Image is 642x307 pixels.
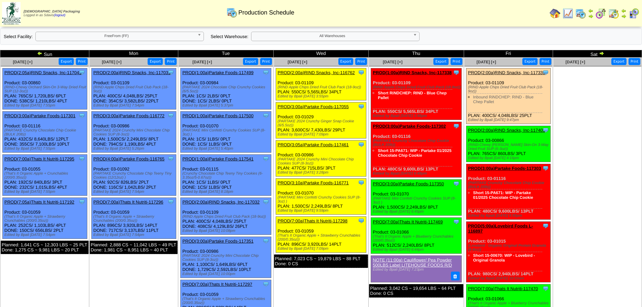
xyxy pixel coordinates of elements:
[13,60,32,64] a: [DATE] [+]
[192,60,212,64] a: [DATE] [+]
[76,58,88,65] button: Print
[453,123,460,129] img: Tooltip
[24,10,80,13] span: [DEMOGRAPHIC_DATA] Packaging
[358,217,365,224] img: Tooltip
[4,32,204,41] div: Select Facility:
[181,112,271,153] div: Product: 03-01070 PLAN: 1CS / 1LBS / 0PLT DONE: 1CS / 1LBS / 0PLT
[468,128,545,133] a: PROD(2:00a)RIND Snacks, Inc-117405
[453,180,460,187] img: Tooltip
[278,234,366,242] div: (That's It Organic Apple + Strawberry Crunchables (200/0.35oz))
[371,68,461,120] div: Product: 03-01109 PLAN: 550CS / 5,565LBS / 34PLT
[542,222,549,229] img: Tooltip
[182,156,253,161] a: PROD(1:00a)Partake Foods-117541
[369,50,464,58] td: Thu
[24,10,80,17] span: Logged in as Sdavis
[273,50,369,58] td: Wed
[263,112,269,119] img: Tooltip
[468,118,551,122] div: Edited by Bpali [DATE] 9:47pm
[276,217,366,253] div: Product: 03-01059 PLAN: 896CS / 3,920LBS / 14PLT
[473,253,535,263] a: Short 15-00670: WIP - Lovebird - Original Granola
[165,58,177,65] button: Print
[263,155,269,162] img: Tooltip
[181,68,271,110] div: Product: 03-00984 PLAN: 1CS / 2LBS / 0PLT DONE: 1CS / 2LBS / 0PLT
[575,8,586,19] img: calendarprod.gif
[383,60,402,64] a: [DATE] [+]
[182,172,271,180] div: (Crunchy Chocolate Chip Teeny Tiny Cookies (6-3.35oz/5-0.67oz))
[4,233,87,237] div: Edited by Bpali [DATE] 7:54pm
[226,7,237,18] img: calendarprod.gif
[373,248,461,252] div: Edited by Bpali [DATE] 6:44pm
[278,218,347,223] a: PROD(7:00a)Thats It Nutriti-117298
[182,199,259,205] a: PROD(2:00a)RIND Snacks, Inc-117032
[373,85,461,89] div: (RIND Apple Chips Dried Fruit Club Pack (18-9oz))
[278,70,355,75] a: PROD(2:00a)RIND Snacks, Inc-116762
[468,156,551,160] div: Edited by Bpali [DATE] 4:16pm
[4,103,87,108] div: Edited by Bpali [DATE] 7:55pm
[358,141,365,148] img: Tooltip
[92,68,176,110] div: Product: 03-01109 PLAN: 400CS / 4,048LBS / 25PLT DONE: 354CS / 3,582LBS / 22PLT
[278,132,366,136] div: Edited by Bpali [DATE] 7:09pm
[182,254,271,262] div: (PARTAKE 2024 Crunchy Mini Chocolate Chip Cookies SUP (8-3oz))
[595,8,606,19] img: calendarblend.gif
[4,215,87,223] div: (That's It Organic Apple + Strawberry Crunchables (200/0.35oz))
[473,95,533,104] a: Inbound RiNDCHEP: RIND - Blue Chep Pallet
[182,239,253,244] a: PROD(3:00a)Partake Foods-117351
[468,276,551,280] div: Edited by Bpali [DATE] 10:53am
[182,282,252,287] a: PROD(7:00a)Thats It Nutriti-117297
[278,104,349,109] a: PROD(3:00a)Partake Foods-117055
[358,103,365,110] img: Tooltip
[468,223,533,234] a: PROD(5:00a)Lovebird Foods L-116897
[148,58,163,65] button: Export
[477,60,496,64] span: [DATE] [+]
[182,103,271,108] div: Edited by Bpali [DATE] 5:37pm
[473,190,533,200] a: Short 15-PA671: WIP - Partake 01/2025 Chocolate Chip Cookie
[542,69,549,76] img: Tooltip
[93,199,163,205] a: PROD(7:00a)Thats It Nutriti-117296
[466,126,551,162] div: Product: 03-00866 PLAN: 765CS / 860LBS / 3PLT
[278,195,366,204] div: (PARTAKE Mini Confetti Crunchy Cookies SUP (8‐3oz) )
[182,85,271,93] div: (PARTAKE 2024 Chocolate Chip Crunchy Cookies (6/5.5oz))
[338,58,354,65] button: Export
[468,166,541,171] a: PROD(3:00a)Partake Foods-117303
[540,58,551,65] button: Print
[453,69,460,76] img: Tooltip
[373,70,452,75] a: PROD(1:00a)RIND Snacks, Inc-117338
[182,272,271,276] div: Edited by Bpali [DATE] 10:00pm
[3,68,87,110] div: Product: 03-00860 PLAN: 765CS / 1,720LBS / 6PLT DONE: 538CS / 1,210LBS / 4PLT
[93,85,176,93] div: (RIND Apple Chips Dried Fruit Club Pack (18-9oz))
[182,297,271,305] div: (That's It Organic Apple + Strawberry Crunchables (200/0.35oz))
[182,147,271,151] div: Edited by Bpali [DATE] 5:40pm
[278,247,366,251] div: Edited by Bpali [DATE] 7:09pm
[621,13,626,19] img: arrowright.gif
[102,60,121,64] a: [DATE] [+]
[59,58,74,65] button: Export
[79,69,85,76] img: Tooltip
[4,85,87,93] div: (RIND-Chewy Orchard Skin-On 3-Way Dried Fruit SUP (12-3oz))
[373,210,461,214] div: Edited by Bpali [DATE] 6:45pm
[621,8,626,13] img: arrowleft.gif
[4,172,87,180] div: (That's It Organic Apple + Crunchables (200/0.35oz))
[167,198,174,205] img: Tooltip
[466,68,551,124] div: Product: 03-01109 PLAN: 400CS / 4,048LBS / 25PLT
[278,157,366,165] div: (PARTAKE 2024 Crunchy Mini Chocolate Chip Cookies SUP (8-3oz))
[93,172,176,180] div: (PARTAKE Crunchy Chocolate Chip Teeny Tiny Cookies (12/12oz) )
[542,285,549,292] img: Tooltip
[588,13,593,19] img: arrowright.gif
[0,50,89,58] td: Sun
[4,190,87,194] div: Edited by Bpali [DATE] 7:55pm
[542,165,549,172] img: Tooltip
[4,199,74,205] a: PROD(7:05a)Thats It Nutriti-117192
[371,180,461,216] div: Product: 03-01070 PLAN: 1,500CS / 2,249LBS / 8PLT
[466,222,551,282] div: Product: 03-01015 PLAN: 980CS / 2,940LBS / 14PLT
[182,70,253,75] a: PROD(1:00a)Partake Foods-117499
[373,235,461,243] div: (That's It Organic Apple + Blueberry Crunchables (200/0.35oz))
[378,148,451,158] a: Short 15-PA671: WIP - Partake 01/2025 Chocolate Chip Cookie
[373,268,458,272] div: Edited by Bpali [DATE] 7:23pm
[562,8,573,19] img: line_graph.gif
[4,70,82,75] a: PROD(2:05a)RIND Snacks, Inc-117041
[468,286,538,291] a: PROD(7:00a)Thats It Nutriti-117470
[37,51,42,56] img: arrowleft.gif
[167,112,174,119] img: Tooltip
